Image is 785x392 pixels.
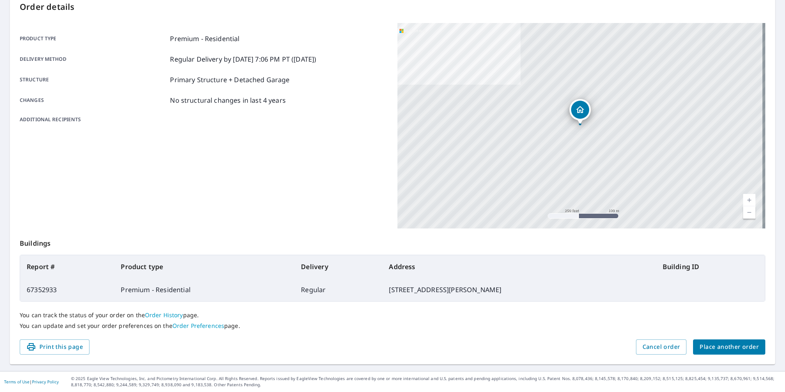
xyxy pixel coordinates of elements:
[20,255,114,278] th: Report #
[636,339,687,355] button: Cancel order
[700,342,759,352] span: Place another order
[382,278,656,301] td: [STREET_ADDRESS][PERSON_NAME]
[26,342,83,352] span: Print this page
[656,255,765,278] th: Building ID
[170,34,239,44] p: Premium - Residential
[114,255,294,278] th: Product type
[170,54,316,64] p: Regular Delivery by [DATE] 7:06 PM PT ([DATE])
[20,339,90,355] button: Print this page
[20,116,167,123] p: Additional recipients
[693,339,765,355] button: Place another order
[32,379,59,385] a: Privacy Policy
[71,376,781,388] p: © 2025 Eagle View Technologies, Inc. and Pictometry International Corp. All Rights Reserved. Repo...
[20,322,765,330] p: You can update and set your order preferences on the page.
[569,99,591,125] div: Dropped pin, building 1, Residential property, 4818 Taylor Lake Ct Richmond, TX 77407
[294,255,382,278] th: Delivery
[643,342,680,352] span: Cancel order
[20,228,765,255] p: Buildings
[20,311,765,319] p: You can track the status of your order on the page.
[172,322,224,330] a: Order Preferences
[170,95,286,105] p: No structural changes in last 4 years
[20,34,167,44] p: Product type
[4,379,59,384] p: |
[114,278,294,301] td: Premium - Residential
[743,194,755,206] a: Current Level 17, Zoom In
[4,379,30,385] a: Terms of Use
[170,75,289,85] p: Primary Structure + Detached Garage
[20,278,114,301] td: 67352933
[294,278,382,301] td: Regular
[20,54,167,64] p: Delivery method
[145,311,183,319] a: Order History
[382,255,656,278] th: Address
[743,206,755,219] a: Current Level 17, Zoom Out
[20,75,167,85] p: Structure
[20,1,765,13] p: Order details
[20,95,167,105] p: Changes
